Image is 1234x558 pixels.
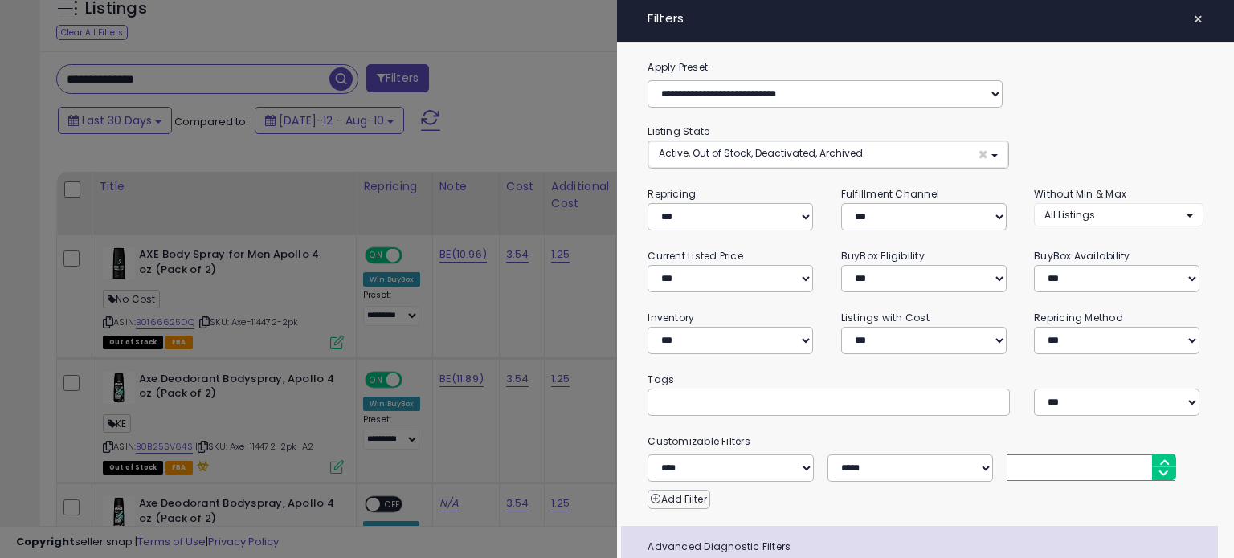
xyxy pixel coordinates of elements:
small: Inventory [648,311,694,324]
small: Customizable Filters [635,433,1215,450]
small: Fulfillment Channel [841,187,939,201]
span: Active, Out of Stock, Deactivated, Archived [659,146,863,160]
span: Advanced Diagnostic Filters [635,538,1217,556]
button: Add Filter [648,490,709,509]
h4: Filters [648,12,1203,26]
span: × [1193,8,1203,31]
small: Listing State [648,124,709,138]
button: × [1187,8,1210,31]
small: Listings with Cost [841,311,930,324]
small: Repricing [648,187,696,201]
label: Apply Preset: [635,59,1215,76]
button: Active, Out of Stock, Deactivated, Archived × [648,141,1007,168]
small: BuyBox Eligibility [841,249,925,263]
span: All Listings [1044,208,1095,222]
small: Repricing Method [1034,311,1123,324]
button: All Listings [1034,203,1203,226]
small: BuyBox Availability [1034,249,1130,263]
small: Without Min & Max [1034,187,1126,201]
small: Current Listed Price [648,249,742,263]
span: × [978,146,988,163]
small: Tags [635,371,1215,389]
